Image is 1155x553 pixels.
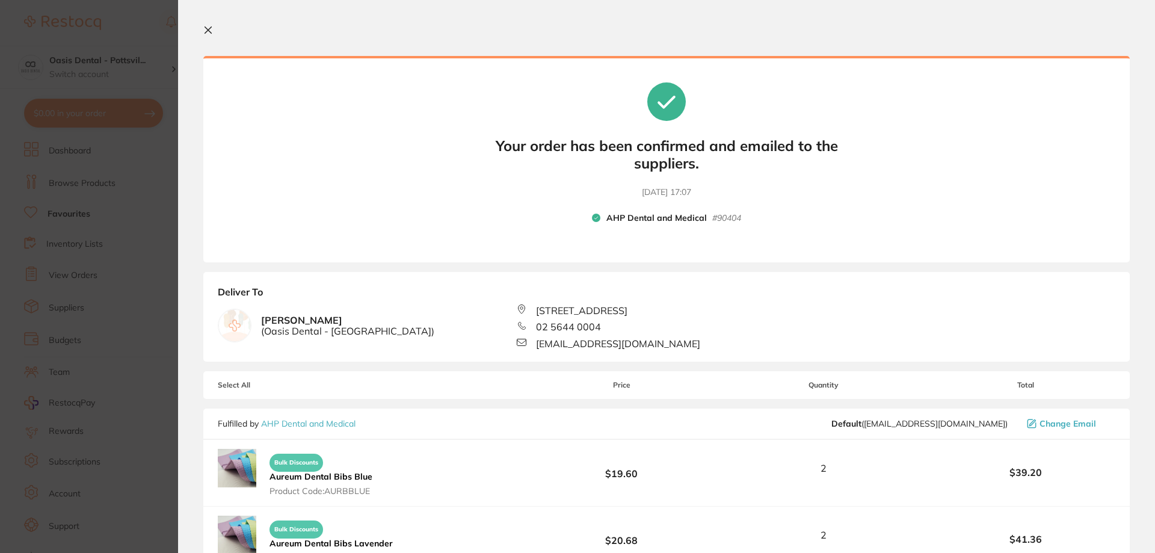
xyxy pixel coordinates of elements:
b: Default [831,418,861,429]
b: $39.20 [936,467,1115,478]
span: orders@ahpdentalmedical.com.au [831,419,1008,428]
span: Total [936,381,1115,389]
b: AHP Dental and Medical [606,213,707,224]
span: 2 [821,530,827,540]
img: empty.jpg [218,309,251,342]
span: Bulk Discounts [269,454,323,472]
span: Select All [218,381,338,389]
button: Change Email [1023,418,1115,429]
button: Bulk Discounts Aureum Dental Bibs Blue Product Code:AURBBLUE [266,448,376,496]
span: Quantity [712,381,936,389]
span: ( Oasis Dental - [GEOGRAPHIC_DATA] ) [261,326,434,336]
small: # 90404 [712,213,741,224]
b: Aureum Dental Bibs Lavender [269,538,393,549]
b: Deliver To [218,286,1115,304]
span: [EMAIL_ADDRESS][DOMAIN_NAME] [536,338,700,349]
span: Product Code: AURBBLUE [269,486,372,496]
b: $19.60 [532,457,711,480]
b: Aureum Dental Bibs Blue [269,471,372,482]
span: Change Email [1039,419,1096,428]
b: $41.36 [936,534,1115,545]
p: Fulfilled by [218,419,356,428]
a: AHP Dental and Medical [261,418,356,429]
b: [PERSON_NAME] [261,315,434,337]
b: Your order has been confirmed and emailed to the suppliers. [486,137,847,172]
img: cThjMTRvYQ [218,449,256,487]
span: 02 5644 0004 [536,321,601,332]
span: [STREET_ADDRESS] [536,305,627,316]
b: $20.68 [532,524,711,546]
span: Bulk Discounts [269,521,323,539]
span: 2 [821,463,827,474]
span: Price [532,381,711,389]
